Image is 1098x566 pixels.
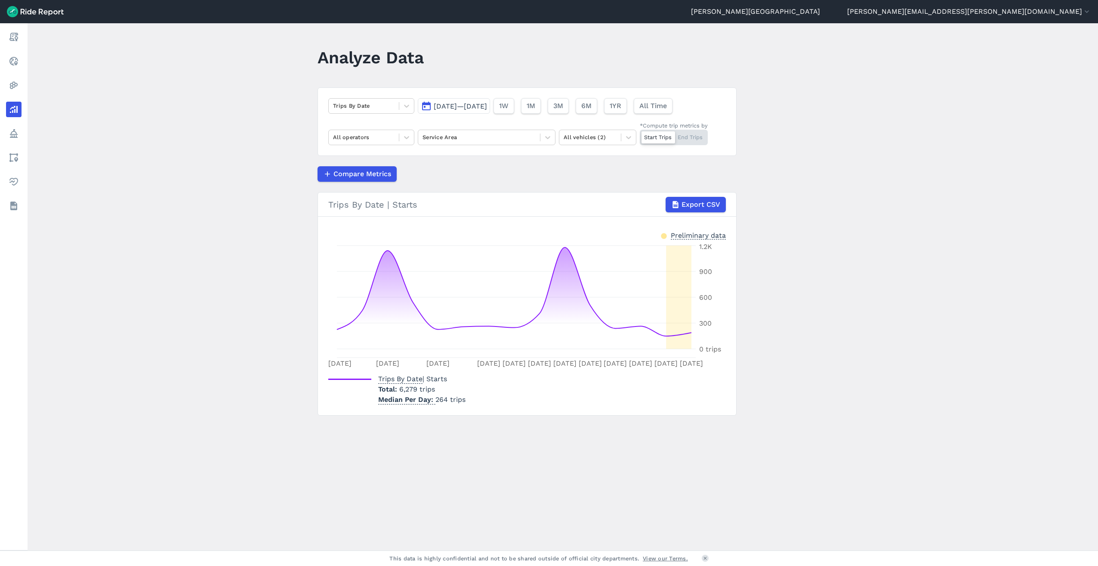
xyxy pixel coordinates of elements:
span: 1YR [610,101,621,111]
span: Compare Metrics [333,169,391,179]
tspan: [DATE] [579,359,602,367]
a: [PERSON_NAME][GEOGRAPHIC_DATA] [691,6,820,17]
button: 1W [493,98,514,114]
tspan: [DATE] [553,359,577,367]
span: Trips By Date [378,372,423,384]
tspan: [DATE] [604,359,627,367]
div: Preliminary data [671,230,726,239]
h1: Analyze Data [318,46,424,69]
img: Ride Report [7,6,64,17]
tspan: 1.2K [699,243,712,251]
a: Areas [6,150,22,165]
button: Export CSV [666,197,726,212]
a: Health [6,174,22,190]
a: Heatmaps [6,78,22,93]
button: Compare Metrics [318,166,397,182]
button: 1YR [604,98,627,114]
tspan: 900 [699,267,712,276]
span: [DATE]—[DATE] [434,102,487,110]
tspan: [DATE] [328,359,352,367]
tspan: 0 trips [699,345,721,353]
a: Realtime [6,53,22,69]
span: 3M [553,101,563,111]
tspan: [DATE] [376,359,399,367]
span: Total [378,385,399,393]
button: 6M [576,98,597,114]
button: 3M [548,98,569,114]
a: Policy [6,126,22,141]
tspan: [DATE] [528,359,551,367]
button: [DATE]—[DATE] [418,98,490,114]
tspan: [DATE] [629,359,652,367]
button: [PERSON_NAME][EMAIL_ADDRESS][PERSON_NAME][DOMAIN_NAME] [847,6,1091,17]
a: Analyze [6,102,22,117]
a: View our Terms. [643,554,688,563]
span: 1M [527,101,535,111]
span: 6M [581,101,592,111]
span: | Starts [378,375,447,383]
span: All Time [639,101,667,111]
tspan: [DATE] [680,359,703,367]
button: 1M [521,98,541,114]
tspan: [DATE] [477,359,500,367]
span: Median Per Day [378,393,435,404]
div: *Compute trip metrics by [640,121,708,130]
button: All Time [634,98,672,114]
span: Export CSV [682,199,720,210]
tspan: [DATE] [503,359,526,367]
tspan: 600 [699,293,712,302]
span: 6,279 trips [399,385,435,393]
a: Report [6,29,22,45]
tspan: [DATE] [654,359,678,367]
tspan: [DATE] [426,359,450,367]
tspan: 300 [699,319,712,327]
div: Trips By Date | Starts [328,197,726,212]
a: Datasets [6,198,22,214]
span: 1W [499,101,509,111]
p: 264 trips [378,395,466,405]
